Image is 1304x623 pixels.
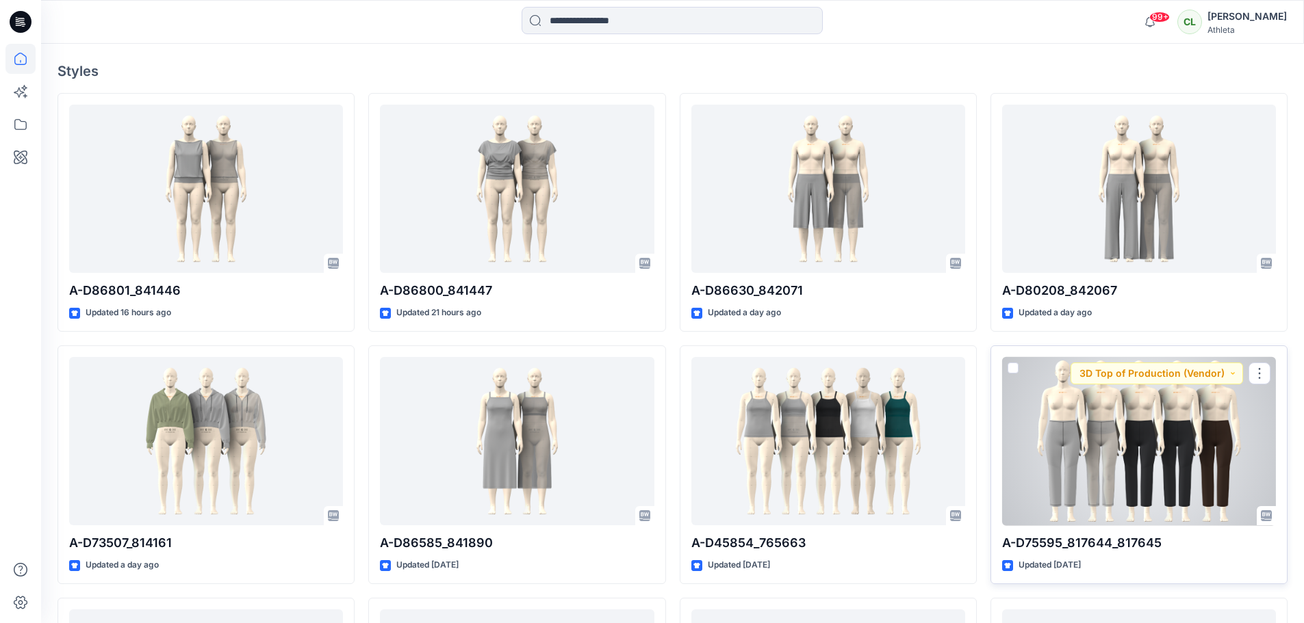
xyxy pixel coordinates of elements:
[57,63,1288,79] h4: Styles
[380,281,654,300] p: A-D86800_841447
[86,306,171,320] p: Updated 16 hours ago
[691,533,965,553] p: A-D45854_765663
[691,357,965,526] a: A-D45854_765663
[380,533,654,553] p: A-D86585_841890
[708,558,770,572] p: Updated [DATE]
[396,306,481,320] p: Updated 21 hours ago
[380,357,654,526] a: A-D86585_841890
[1019,306,1092,320] p: Updated a day ago
[69,105,343,274] a: A-D86801_841446
[69,533,343,553] p: A-D73507_814161
[69,281,343,300] p: A-D86801_841446
[1177,10,1202,34] div: CL
[69,357,343,526] a: A-D73507_814161
[1207,25,1287,35] div: Athleta
[86,558,159,572] p: Updated a day ago
[1149,12,1170,23] span: 99+
[1002,357,1276,526] a: A-D75595_817644_817645
[708,306,781,320] p: Updated a day ago
[1019,558,1081,572] p: Updated [DATE]
[1207,8,1287,25] div: [PERSON_NAME]
[691,281,965,300] p: A-D86630_842071
[1002,105,1276,274] a: A-D80208_842067
[380,105,654,274] a: A-D86800_841447
[1002,281,1276,300] p: A-D80208_842067
[1002,533,1276,553] p: A-D75595_817644_817645
[691,105,965,274] a: A-D86630_842071
[396,558,459,572] p: Updated [DATE]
